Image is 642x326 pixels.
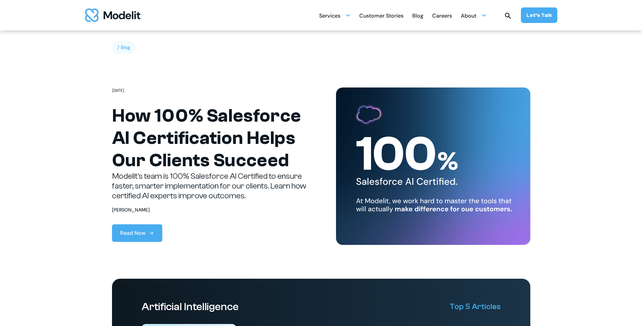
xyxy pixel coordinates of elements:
[461,10,476,23] div: About
[521,7,557,23] a: Let’s Talk
[112,105,306,172] h1: How 100% Salesforce AI Certification Helps Our Clients Succeed
[319,10,340,23] div: Services
[432,9,452,22] a: Careers
[112,87,124,94] div: [DATE]
[359,9,403,22] a: Customer Stories
[120,229,145,237] div: Read Now
[319,9,351,22] div: Services
[142,300,239,313] h2: Artificial Intelligence
[112,41,136,54] div: / Blog
[412,9,423,22] a: Blog
[112,172,306,201] p: Modelit's team is 100% Salesforce AI Certified to ensure faster, smarter implementation for our c...
[112,206,150,214] div: [PERSON_NAME]
[112,224,162,242] a: Read Now
[85,8,140,22] a: home
[85,8,140,22] img: modelit logo
[450,302,501,312] h3: Top 5 Articles
[412,10,423,23] div: Blog
[359,10,403,23] div: Customer Stories
[461,9,486,22] div: About
[526,11,552,19] div: Let’s Talk
[432,10,452,23] div: Careers
[149,230,154,236] img: arrow right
